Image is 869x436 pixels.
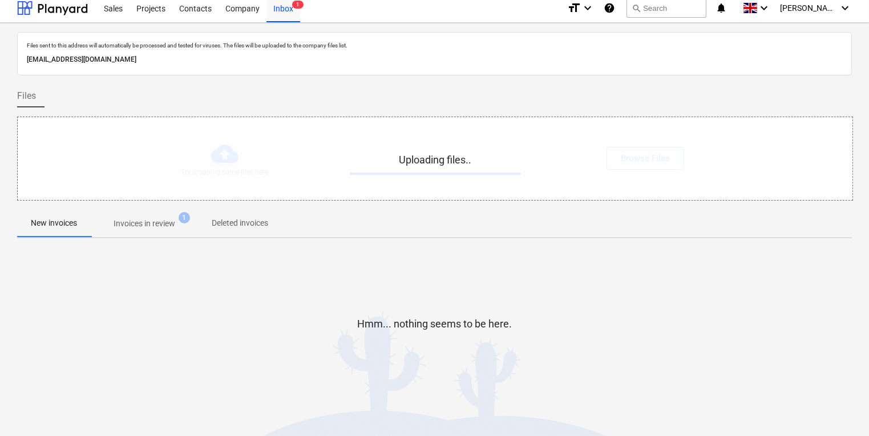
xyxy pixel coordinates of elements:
i: Knowledge base [604,1,615,15]
i: keyboard_arrow_down [838,1,852,15]
span: search [632,3,641,13]
p: Hmm... nothing seems to be here. [357,317,512,331]
span: 1 [292,1,304,9]
span: 1 [179,212,190,223]
i: keyboard_arrow_down [757,1,771,15]
i: format_size [567,1,581,15]
p: Invoices in review [114,218,175,230]
p: [EMAIL_ADDRESS][DOMAIN_NAME] [27,54,842,66]
iframe: Chat Widget [812,381,869,436]
p: Files sent to this address will automatically be processed and tested for viruses. The files will... [27,42,842,49]
span: Files [17,89,36,103]
p: New invoices [31,217,77,229]
i: keyboard_arrow_down [581,1,595,15]
p: Uploading files.. [350,153,521,167]
span: [PERSON_NAME] [780,3,837,13]
p: Deleted invoices [212,217,268,229]
div: Uploading files..Try dropping some files hereorBrowse Files [17,117,853,201]
i: notifications [716,1,727,15]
